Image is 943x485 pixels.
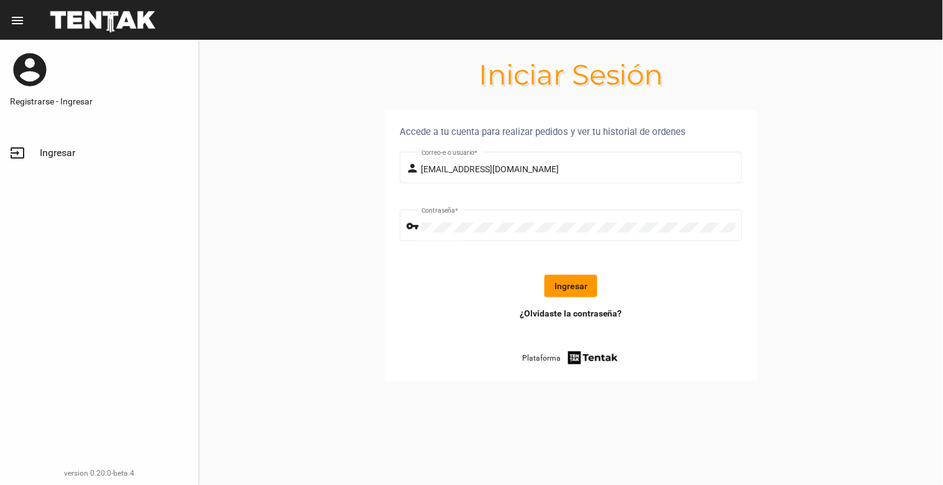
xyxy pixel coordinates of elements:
mat-icon: vpn_key [407,219,421,234]
div: version 0.20.0-beta.4 [10,467,188,479]
button: Ingresar [545,275,597,297]
a: ¿Olvidaste la contraseña? [520,307,622,320]
a: Registrarse - Ingresar [10,95,188,108]
span: Ingresar [40,147,75,159]
mat-icon: person [407,161,421,176]
mat-icon: account_circle [10,50,50,90]
img: tentak-firm.png [566,349,620,366]
h1: Iniciar Sesión [199,65,943,85]
span: Plataforma [522,352,561,364]
div: Accede a tu cuenta para realizar pedidos y ver tu historial de ordenes [400,124,742,139]
a: Plataforma [522,349,620,366]
mat-icon: menu [10,13,25,28]
mat-icon: input [10,145,25,160]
